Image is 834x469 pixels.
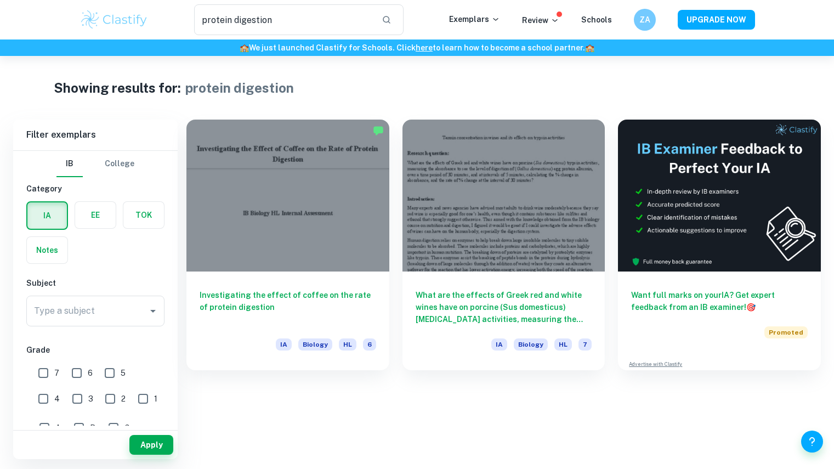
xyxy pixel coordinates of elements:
h6: Filter exemplars [13,120,178,150]
span: 4 [54,393,60,405]
h1: Showing results for: [54,78,181,98]
p: Review [522,14,559,26]
a: What are the effects of Greek red and white wines have on porcine (Sus domesticus) [MEDICAL_DATA]... [402,120,605,370]
img: Marked [373,125,384,136]
span: Biology [298,338,332,351]
span: IA [491,338,507,351]
span: 6 [363,338,376,351]
span: C [124,422,130,434]
button: ZA [634,9,656,31]
span: A [55,422,61,434]
h6: Want full marks on your IA ? Get expert feedback from an IB examiner! [631,289,808,313]
div: Filter type choice [56,151,134,177]
h1: protein digestion [185,78,294,98]
h6: We just launched Clastify for Schools. Click to learn how to become a school partner. [2,42,832,54]
button: College [105,151,134,177]
button: UPGRADE NOW [678,10,755,30]
span: HL [339,338,356,351]
h6: ZA [638,14,651,26]
img: Clastify logo [80,9,149,31]
button: EE [75,202,116,228]
a: Investigating the effect of coffee on the rate of protein digestionIABiologyHL6 [186,120,389,370]
a: Schools [581,15,612,24]
input: Search for any exemplars... [194,4,373,35]
h6: What are the effects of Greek red and white wines have on porcine (Sus domesticus) [MEDICAL_DATA]... [416,289,592,325]
a: here [416,43,433,52]
span: 3 [88,393,93,405]
h6: Category [26,183,164,195]
span: 5 [121,367,126,379]
h6: Investigating the effect of coffee on the rate of protein digestion [200,289,376,325]
span: Biology [514,338,548,351]
button: TOK [123,202,164,228]
a: Advertise with Clastify [629,360,682,368]
span: 6 [88,367,93,379]
h6: Grade [26,344,164,356]
button: Apply [129,435,173,455]
span: 🎯 [746,303,756,312]
button: IA [27,202,67,229]
p: Exemplars [449,13,500,25]
span: 1 [154,393,157,405]
button: IB [56,151,83,177]
span: HL [554,338,572,351]
span: 2 [121,393,126,405]
span: 🏫 [585,43,594,52]
span: Promoted [764,326,808,338]
span: 7 [54,367,59,379]
button: Help and Feedback [801,431,823,453]
h6: Subject [26,277,164,289]
span: IA [276,338,292,351]
span: 🏫 [240,43,249,52]
button: Open [145,303,161,319]
span: B [90,422,95,434]
a: Want full marks on yourIA? Get expert feedback from an IB examiner!PromotedAdvertise with Clastify [618,120,821,370]
span: 7 [578,338,592,351]
img: Thumbnail [618,120,821,272]
button: Notes [27,237,67,263]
